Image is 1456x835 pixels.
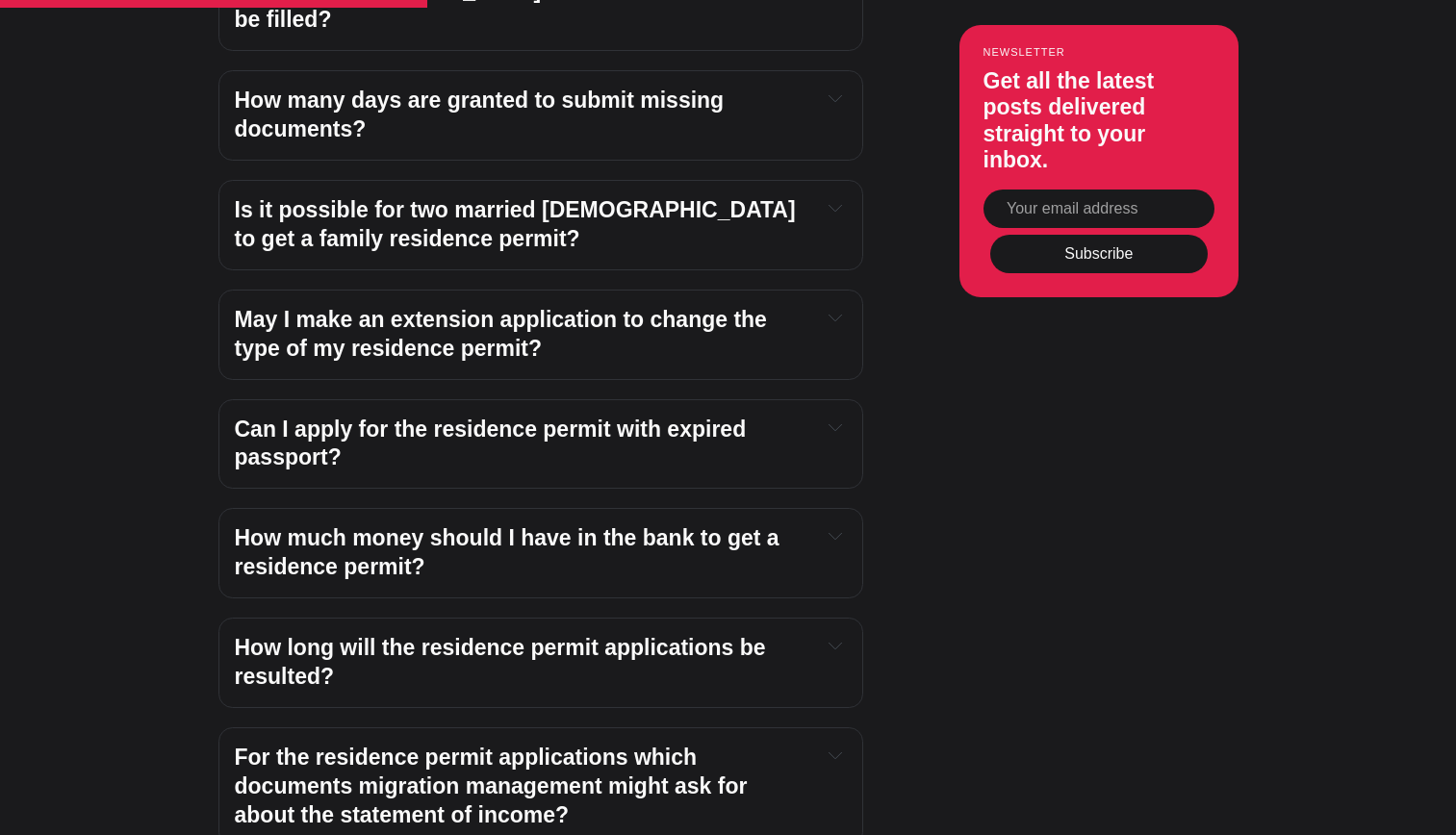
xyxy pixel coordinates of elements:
h4: How many days are granted to submit missing documents? [235,87,806,144]
h4: Is it possible for two married [DEMOGRAPHIC_DATA] to get a family residence permit? [235,196,806,254]
h4: How much money should I have in the bank to get a residence permit? [235,524,806,582]
button: Subscribe [990,235,1208,273]
h4: Can I apply for the residence permit with expired passport? [235,416,806,473]
h3: Get all the latest posts delivered straight to your inbox. [983,68,1214,174]
small: Newsletter [983,46,1214,58]
h4: For the residence permit applications which documents migration management might ask for about th... [235,744,806,830]
input: Your email address [983,190,1214,228]
h4: May I make an extension application to change the type of my residence permit? [235,306,806,364]
h4: How long will the residence permit applications be resulted? [235,634,806,692]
